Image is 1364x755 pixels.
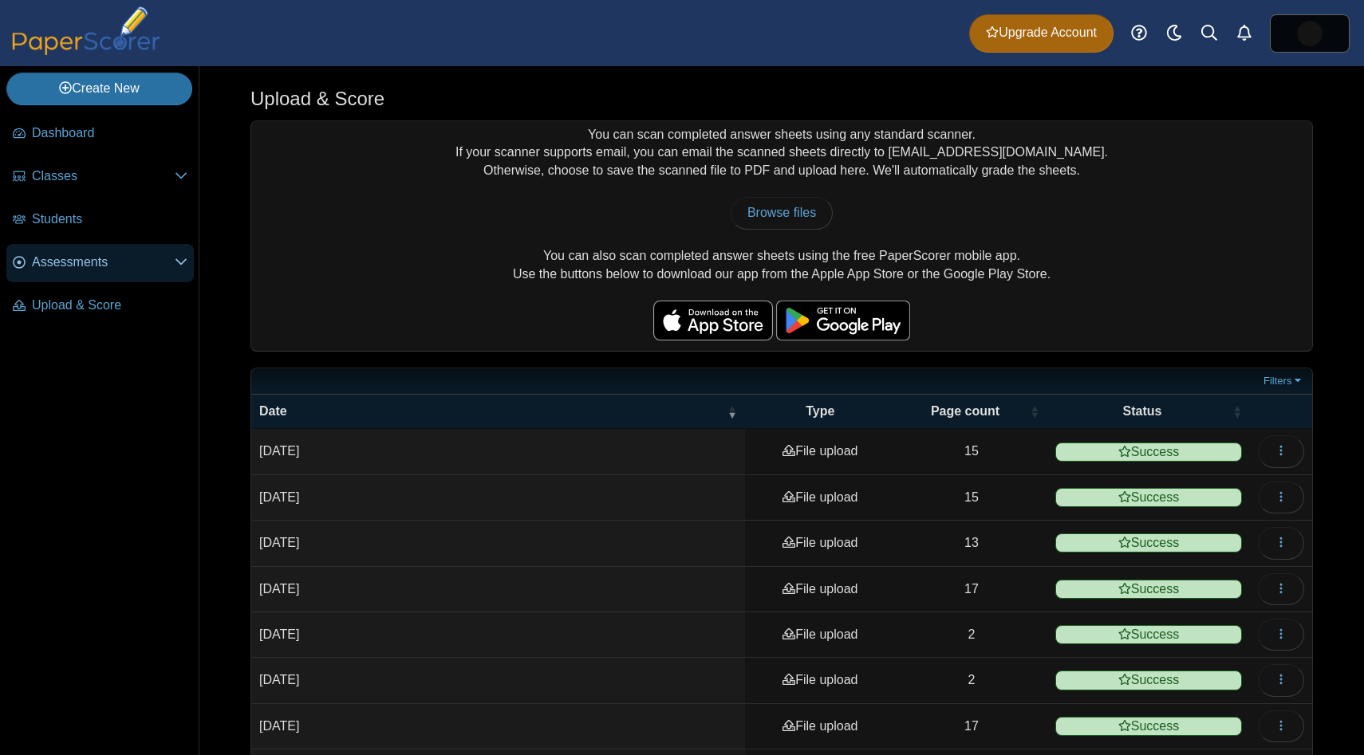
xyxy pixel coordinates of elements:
[32,297,187,314] span: Upload & Score
[896,567,1047,612] td: 17
[1055,670,1242,690] span: Success
[1055,442,1242,462] span: Success
[1055,403,1229,420] span: Status
[259,403,724,420] span: Date
[1055,533,1242,552] span: Success
[745,704,896,749] td: File upload
[776,301,910,340] img: google-play-badge.png
[969,14,1114,53] a: Upgrade Account
[1227,16,1262,51] a: Alerts
[6,158,194,196] a: Classes
[1270,14,1350,53] a: ps.JHhghvqd6R7LWXju
[259,444,299,458] time: Jun 16, 2025 at 7:20 AM
[259,627,299,641] time: Jan 24, 2025 at 12:36 PM
[896,429,1047,474] td: 15
[896,658,1047,703] td: 2
[1055,580,1242,599] span: Success
[6,44,166,57] a: PaperScorer
[6,6,166,55] img: PaperScorer
[745,475,896,521] td: File upload
[1055,488,1242,507] span: Success
[32,254,175,271] span: Assessments
[745,521,896,566] td: File upload
[259,673,299,686] time: Jan 23, 2025 at 1:45 PM
[745,429,896,474] td: File upload
[896,475,1047,521] td: 15
[904,403,1027,420] span: Page count
[753,403,888,420] span: Type
[745,612,896,658] td: File upload
[6,115,194,153] a: Dashboard
[745,567,896,612] td: File upload
[731,197,833,229] a: Browse files
[896,704,1047,749] td: 17
[1260,373,1308,389] a: Filters
[1232,403,1242,419] span: Status : Activate to sort
[250,85,384,112] h1: Upload & Score
[32,124,187,142] span: Dashboard
[6,287,194,325] a: Upload & Score
[6,201,194,239] a: Students
[6,73,192,104] a: Create New
[747,206,816,219] span: Browse files
[259,719,299,733] time: Jan 23, 2025 at 12:09 PM
[1297,21,1323,46] img: ps.JHhghvqd6R7LWXju
[259,536,299,549] time: Jun 12, 2025 at 12:36 PM
[727,403,737,419] span: Date : Activate to remove sorting
[6,244,194,282] a: Assessments
[896,521,1047,566] td: 13
[745,658,896,703] td: File upload
[896,612,1047,658] td: 2
[1055,717,1242,736] span: Success
[1055,625,1242,644] span: Success
[653,301,773,340] img: apple-store-badge.svg
[986,24,1097,41] span: Upgrade Account
[251,121,1312,351] div: You can scan completed answer sheets using any standard scanner. If your scanner supports email, ...
[1030,403,1039,419] span: Page count : Activate to sort
[259,490,299,504] time: Jun 13, 2025 at 10:09 AM
[259,582,299,596] time: Jun 11, 2025 at 10:16 AM
[32,210,187,228] span: Students
[1297,21,1323,46] span: Joseph Freer
[32,167,175,185] span: Classes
